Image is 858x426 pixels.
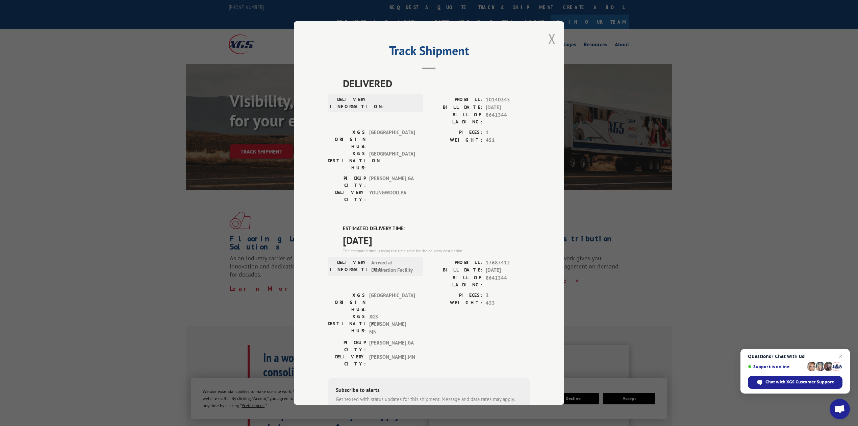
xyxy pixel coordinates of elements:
h2: Track Shipment [328,46,530,59]
span: 8641344 [486,274,530,288]
label: PIECES: [429,129,482,137]
label: DELIVERY INFORMATION: [330,96,368,110]
label: BILL DATE: [429,104,482,112]
span: [GEOGRAPHIC_DATA] [369,292,415,313]
label: XGS ORIGIN HUB: [328,129,366,150]
span: DELIVERED [343,76,530,91]
span: [GEOGRAPHIC_DATA] [369,129,415,150]
span: 1 [486,129,530,137]
span: 10140345 [486,96,530,104]
span: Support is online [748,364,805,369]
span: 433 [486,299,530,307]
span: [GEOGRAPHIC_DATA] [369,150,415,171]
div: Chat with XGS Customer Support [748,376,842,389]
span: XGS [PERSON_NAME] MN [369,313,415,336]
label: PROBILL: [429,96,482,104]
span: Questions? Chat with us! [748,354,842,359]
div: The estimated time is using the time zone for the delivery destination. [343,248,530,254]
span: [PERSON_NAME] , GA [369,339,415,353]
label: PIECES: [429,292,482,300]
span: YOUNGWOOD , PA [369,189,415,203]
div: Get texted with status updates for this shipment. Message and data rates may apply. Message frequ... [336,396,522,411]
span: Arrived at Destination Facility [371,259,417,274]
label: DELIVERY INFORMATION: [330,259,368,274]
span: [PERSON_NAME] , MN [369,353,415,368]
span: Chat with XGS Customer Support [765,379,834,385]
label: PICKUP CITY: [328,339,366,353]
span: 3 [486,292,530,300]
span: [DATE] [486,104,530,112]
label: DELIVERY CITY: [328,189,366,203]
label: XGS ORIGIN HUB: [328,292,366,313]
label: PROBILL: [429,259,482,267]
label: BILL OF LADING: [429,111,482,125]
span: 17687412 [486,259,530,267]
div: Subscribe to alerts [336,386,522,396]
label: DELIVERY CITY: [328,353,366,368]
span: [DATE] [343,233,530,248]
span: Close chat [837,352,845,360]
label: WEIGHT: [429,137,482,144]
label: PICKUP CITY: [328,175,366,189]
span: 8641344 [486,111,530,125]
span: [PERSON_NAME] , GA [369,175,415,189]
label: WEIGHT: [429,299,482,307]
label: BILL OF LADING: [429,274,482,288]
label: ESTIMATED DELIVERY TIME: [343,225,530,233]
label: XGS DESTINATION HUB: [328,313,366,336]
label: XGS DESTINATION HUB: [328,150,366,171]
div: Open chat [830,399,850,419]
label: BILL DATE: [429,266,482,274]
span: [DATE] [486,266,530,274]
button: Close modal [548,30,556,48]
span: 451 [486,137,530,144]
